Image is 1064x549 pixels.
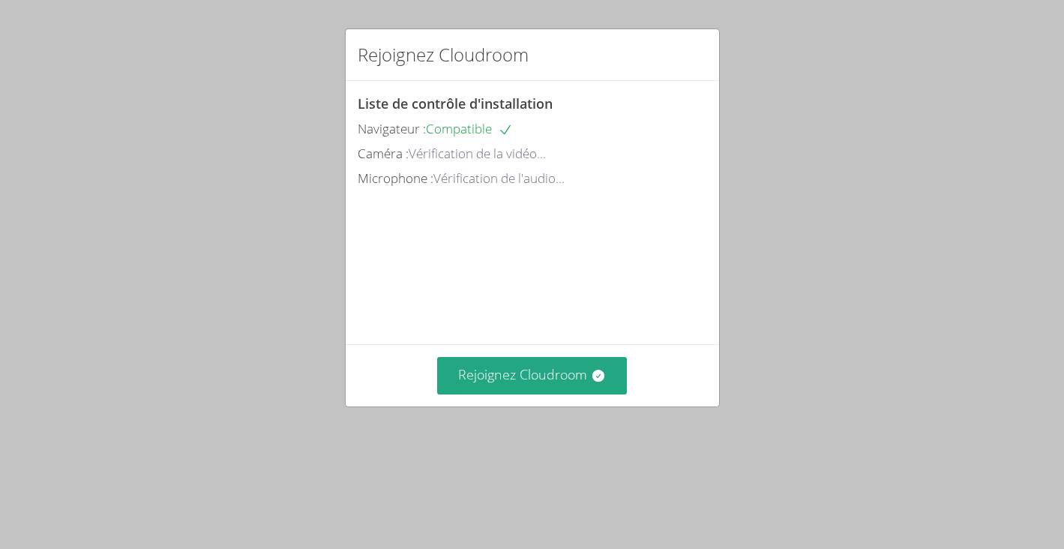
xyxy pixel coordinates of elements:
font: Rejoignez Cloudroom [358,42,529,67]
font: Compatible [426,120,492,137]
font: Vérification de la vidéo... [409,145,546,162]
font: Caméra : [358,145,409,162]
font: Vérification de l'audio... [433,169,565,187]
font: Liste de contrôle d'installation [358,94,553,112]
button: Rejoignez Cloudroom [437,357,627,394]
font: Microphone : [358,169,433,187]
font: Navigateur : [358,120,426,137]
font: Rejoignez Cloudroom [458,365,587,383]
